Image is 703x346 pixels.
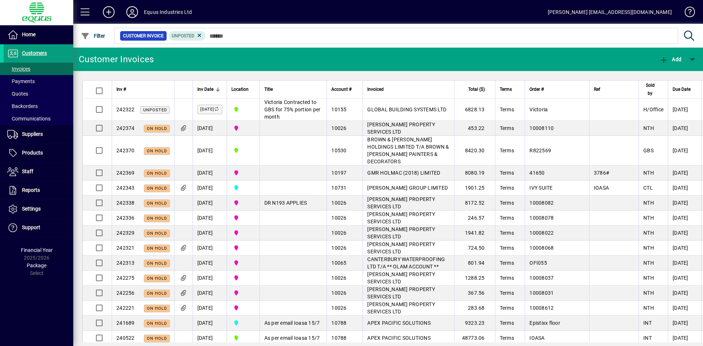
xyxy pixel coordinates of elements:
[22,224,40,230] span: Support
[172,33,194,38] span: Unposted
[144,6,192,18] div: Equus Industries Ltd
[454,98,495,121] td: 6828.13
[367,286,435,300] span: [PERSON_NAME] PROPERTY SERVICES LTD
[264,335,320,341] span: As per email Ioasa 15/7
[116,215,135,221] span: 242336
[500,200,514,206] span: Terms
[331,275,346,281] span: 10026
[367,137,449,164] span: BROWN & [PERSON_NAME] HOLDINGS LIMITED T/A BROWN & [PERSON_NAME] PAINTERS & DECORATORS
[668,165,702,181] td: [DATE]
[193,316,227,331] td: [DATE]
[643,290,654,296] span: NTH
[193,241,227,256] td: [DATE]
[147,201,167,206] span: On hold
[643,230,654,236] span: NTH
[529,200,554,206] span: 10008082
[116,275,135,281] span: 242275
[679,1,694,25] a: Knowledge Base
[22,187,40,193] span: Reports
[197,85,213,93] span: Inv Date
[548,6,672,18] div: [PERSON_NAME] [EMAIL_ADDRESS][DOMAIN_NAME]
[529,305,554,311] span: 10008612
[331,85,358,93] div: Account #
[643,170,654,176] span: NTH
[4,63,73,75] a: Invoices
[500,290,514,296] span: Terms
[264,85,323,93] div: Title
[331,290,346,296] span: 10026
[7,66,30,72] span: Invoices
[673,85,697,93] div: Due Date
[367,170,440,176] span: GMR HOLMAC (2018) LIMITED
[231,146,255,155] span: 1B BLENHEIM
[500,275,514,281] span: Terms
[4,88,73,100] a: Quotes
[4,26,73,44] a: Home
[116,335,135,341] span: 240522
[367,226,435,239] span: [PERSON_NAME] PROPERTY SERVICES LTD
[231,259,255,267] span: 2N NORTHERN
[331,107,346,112] span: 10155
[116,170,135,176] span: 242369
[197,85,222,93] div: Inv Date
[668,316,702,331] td: [DATE]
[331,200,346,206] span: 10026
[116,200,135,206] span: 242338
[231,319,255,327] span: 3C CENTRAL
[147,261,167,266] span: On hold
[116,125,135,131] span: 242374
[331,125,346,131] span: 10026
[7,78,35,84] span: Payments
[668,301,702,316] td: [DATE]
[529,125,554,131] span: 10008110
[454,211,495,226] td: 246.57
[147,231,167,236] span: On hold
[4,100,73,112] a: Backorders
[529,320,560,326] span: Epistixx floor
[79,29,107,42] button: Filter
[331,245,346,251] span: 10026
[331,230,346,236] span: 10026
[7,91,28,97] span: Quotes
[500,230,514,236] span: Terms
[4,75,73,88] a: Payments
[643,305,654,311] span: NTH
[147,171,167,176] span: On hold
[643,148,654,153] span: GBS
[529,148,551,153] span: R822569
[147,306,167,311] span: On hold
[116,148,135,153] span: 242370
[21,247,53,253] span: Financial Year
[643,215,654,221] span: NTH
[116,85,126,93] span: Inv #
[454,196,495,211] td: 8172.52
[367,241,435,254] span: [PERSON_NAME] PROPERTY SERVICES LTD
[331,185,346,191] span: 10731
[500,305,514,311] span: Terms
[79,53,154,65] div: Customer Invoices
[367,211,435,224] span: [PERSON_NAME] PROPERTY SERVICES LTD
[529,85,544,93] span: Order #
[4,163,73,181] a: Staff
[500,215,514,221] span: Terms
[7,103,38,109] span: Backorders
[643,260,654,266] span: NTH
[231,244,255,252] span: 2N NORTHERN
[367,301,435,315] span: [PERSON_NAME] PROPERTY SERVICES LTD
[454,121,495,136] td: 453.22
[643,185,653,191] span: CTL
[22,131,43,137] span: Suppliers
[193,181,227,196] td: [DATE]
[331,85,351,93] span: Account #
[643,125,654,131] span: NTH
[594,185,609,191] span: IOASA
[459,85,491,93] div: Total ($)
[4,144,73,162] a: Products
[193,121,227,136] td: [DATE]
[264,99,321,120] span: Victoria Contracted to GBS for 75% portion per month
[231,169,255,177] span: 2N NORTHERN
[4,200,73,218] a: Settings
[668,181,702,196] td: [DATE]
[643,245,654,251] span: NTH
[367,122,435,135] span: [PERSON_NAME] PROPERTY SERVICES LTD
